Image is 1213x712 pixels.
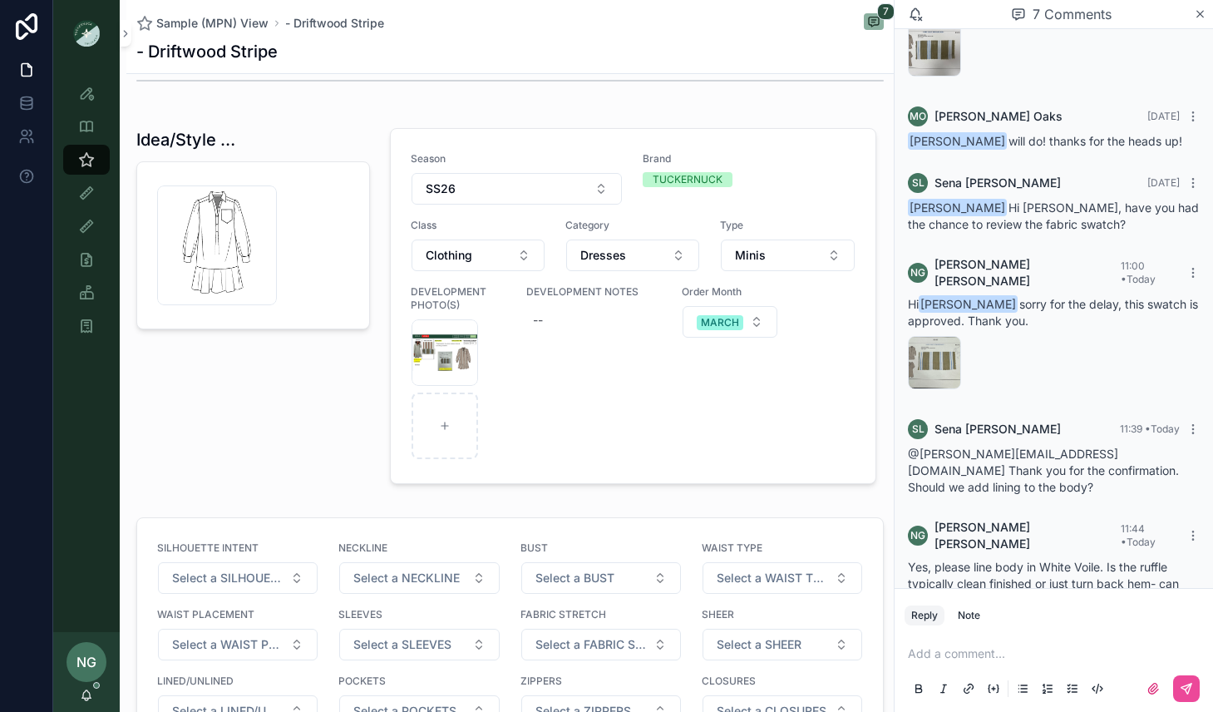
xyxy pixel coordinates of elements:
[908,132,1007,150] span: [PERSON_NAME]
[717,636,801,653] span: Select a SHEER
[905,606,944,625] button: Reply
[580,247,626,264] span: Dresses
[565,219,700,232] span: Category
[702,675,863,688] span: CLOSURES
[683,306,777,338] button: Select Button
[643,152,856,166] span: Brand
[520,541,682,555] span: BUST
[521,562,681,594] button: Select Button
[908,134,1182,148] span: will do! thanks for the heads up!
[76,652,96,672] span: NG
[702,608,863,621] span: SHEER
[412,173,623,205] button: Select Button
[1033,4,1112,24] span: 7 Comments
[653,172,722,187] div: TUCKERNUCK
[285,15,384,32] a: - Driftwood Stripe
[526,285,661,299] span: DEVELOPMENT NOTES
[864,13,884,33] button: 7
[426,180,456,197] span: SS26
[73,20,100,47] img: App logo
[908,199,1007,216] span: [PERSON_NAME]
[535,570,614,586] span: Select a BUST
[338,675,500,688] span: POCKETS
[535,636,647,653] span: Select a FABRIC STRETCH
[919,295,1018,313] span: [PERSON_NAME]
[391,129,875,483] a: SeasonSelect ButtonBrandTUCKERNUCKClassSelect ButtonCategorySelect ButtonTypeSelect ButtonDEVELOP...
[1120,423,1180,435] span: 11:39 • Today
[156,15,269,32] span: Sample (MPN) View
[910,110,926,123] span: MO
[353,570,460,586] span: Select a NECKLINE
[338,541,500,555] span: NECKLINE
[533,312,543,329] div: --
[411,285,507,312] span: DEVELOPMENT PHOTO(S)
[53,67,120,363] div: scrollable content
[157,541,318,555] span: SILHOUETTE INTENT
[720,219,855,232] span: Type
[958,609,980,622] div: Note
[1121,260,1156,285] span: 11:00 • Today
[411,152,624,166] span: Season
[1147,110,1180,122] span: [DATE]
[877,3,895,20] span: 7
[717,570,828,586] span: Select a WAIST TYPE
[910,529,925,542] span: NG
[702,541,863,555] span: WAIST TYPE
[951,606,987,625] button: Note
[682,285,778,299] span: Order Month
[353,636,451,653] span: Select a SLEEVES
[136,40,278,63] h1: - Driftwood Stripe
[1121,522,1156,548] span: 11:44 • Today
[339,629,499,660] button: Select Button
[338,608,500,621] span: SLEEVES
[910,266,925,279] span: NG
[735,247,766,264] span: Minis
[703,629,862,660] button: Select Button
[158,562,318,594] button: Select Button
[158,629,318,660] button: Select Button
[172,570,284,586] span: Select a SILHOUETTE INTENT
[908,297,1198,328] span: Hi sorry for the delay, this swatch is approved. Thank you.
[908,447,1179,494] span: @[PERSON_NAME][EMAIL_ADDRESS][DOMAIN_NAME] Thank you for the confirmation. Should we add lining t...
[721,240,854,271] button: Select Button
[1147,176,1180,189] span: [DATE]
[912,176,925,190] span: SL
[703,562,862,594] button: Select Button
[912,423,925,436] span: SL
[934,175,1061,191] span: Sena [PERSON_NAME]
[701,315,739,330] div: MARCH
[934,421,1061,438] span: Sena [PERSON_NAME]
[339,562,499,594] button: Select Button
[908,560,1179,607] span: Yes, please line body in White Voile. Is the ruffle typically clean finished or just turn back he...
[934,108,1063,125] span: [PERSON_NAME] Oaks
[157,675,318,688] span: LINED/UNLINED
[520,675,682,688] span: ZIPPERS
[136,15,269,32] a: Sample (MPN) View
[136,128,245,151] h1: Idea/Style Details
[908,200,1199,231] span: Hi [PERSON_NAME], have you had the chance to review the fabric swatch?
[157,608,318,621] span: WAIST PLACEMENT
[172,636,284,653] span: Select a WAIST PLACEMENT
[934,519,1121,552] span: [PERSON_NAME] [PERSON_NAME]
[520,608,682,621] span: FABRIC STRETCH
[566,240,699,271] button: Select Button
[412,240,545,271] button: Select Button
[521,629,681,660] button: Select Button
[934,256,1121,289] span: [PERSON_NAME] [PERSON_NAME]
[411,219,545,232] span: Class
[426,247,472,264] span: Clothing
